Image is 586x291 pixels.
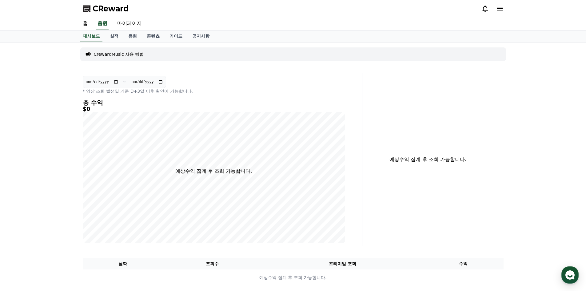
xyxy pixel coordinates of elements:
[93,4,129,14] span: CReward
[94,51,144,57] a: CrewardMusic 사용 방법
[163,258,261,269] th: 조회수
[83,99,345,106] h4: 총 수익
[83,274,503,281] p: 예상수익 집계 후 조회 가능합니다.
[105,30,123,42] a: 실적
[80,30,102,42] a: 대시보드
[122,78,126,86] p: ~
[165,30,187,42] a: 가이드
[262,258,423,269] th: 프리미엄 조회
[78,17,93,30] a: 홈
[142,30,165,42] a: 콘텐츠
[367,156,489,163] p: 예상수익 집계 후 조회 가능합니다.
[423,258,504,269] th: 수익
[83,258,163,269] th: 날짜
[96,17,109,30] a: 음원
[83,88,345,94] p: * 영상 조회 발생일 기준 D+3일 이후 확인이 가능합니다.
[187,30,214,42] a: 공지사항
[112,17,147,30] a: 마이페이지
[83,106,345,112] h5: $0
[83,4,129,14] a: CReward
[123,30,142,42] a: 음원
[175,168,252,175] p: 예상수익 집계 후 조회 가능합니다.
